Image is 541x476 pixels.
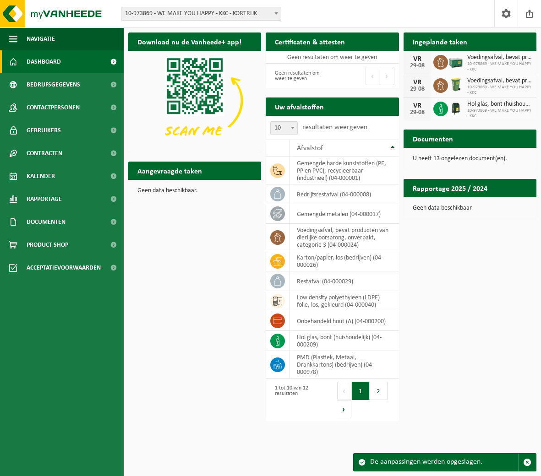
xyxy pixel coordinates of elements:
[352,382,370,400] button: 1
[290,157,399,184] td: gemengde harde kunststoffen (PE, PP en PVC), recycleerbaar (industrieel) (04-000001)
[467,61,532,72] span: 10-973869 - WE MAKE YOU HAPPY - KKC
[290,251,399,271] td: karton/papier, los (bedrijven) (04-000026)
[128,51,261,151] img: Download de VHEPlus App
[467,108,532,119] span: 10-973869 - WE MAKE YOU HAPPY - KKC
[128,32,251,50] h2: Download nu de Vanheede+ app!
[290,271,399,291] td: restafval (04-000029)
[121,7,281,21] span: 10-973869 - WE MAKE YOU HAPPY - KKC - KORTRIJK
[467,85,532,96] span: 10-973869 - WE MAKE YOU HAPPY - KKC
[290,351,399,379] td: PMD (Plastiek, Metaal, Drankkartons) (bedrijven) (04-000978)
[448,54,464,69] img: PB-LB-0680-HPE-GN-01
[366,67,380,85] button: Previous
[270,121,298,135] span: 10
[448,100,464,116] img: CR-HR-1C-1000-PES-01
[27,27,55,50] span: Navigatie
[290,184,399,204] td: bedrijfsrestafval (04-000008)
[290,204,399,224] td: gemengde metalen (04-000017)
[337,400,351,418] button: Next
[370,454,518,471] div: De aanpassingen werden opgeslagen.
[370,382,388,400] button: 2
[121,7,281,20] span: 10-973869 - WE MAKE YOU HAPPY - KKC - KORTRIJK
[290,291,399,311] td: low density polyethyleen (LDPE) folie, los, gekleurd (04-000040)
[290,224,399,251] td: voedingsafval, bevat producten van dierlijke oorsprong, onverpakt, categorie 3 (04-000024)
[448,77,464,92] img: WB-0240-HPE-GN-50
[290,311,399,331] td: onbehandeld hout (A) (04-000200)
[270,66,328,86] div: Geen resultaten om weer te geven
[137,188,252,194] p: Geen data beschikbaar.
[266,97,333,115] h2: Uw afvalstoffen
[467,77,532,85] span: Voedingsafval, bevat producten van dierlijke oorsprong, onverpakt, categorie 3
[413,205,527,211] p: Geen data beschikbaar
[27,142,62,165] span: Contracten
[404,32,476,50] h2: Ingeplande taken
[404,179,497,197] h2: Rapportage 2025 / 2024
[408,86,426,92] div: 29-08
[271,122,297,135] span: 10
[27,73,80,96] span: Bedrijfsgegevens
[266,32,354,50] h2: Certificaten & attesten
[290,331,399,351] td: hol glas, bont (huishoudelijk) (04-000209)
[408,102,426,109] div: VR
[27,119,61,142] span: Gebruikers
[468,197,536,215] a: Bekijk rapportage
[408,55,426,63] div: VR
[413,156,527,162] p: U heeft 13 ongelezen document(en).
[408,63,426,69] div: 29-08
[27,211,66,233] span: Documenten
[27,165,55,188] span: Kalender
[27,96,80,119] span: Contactpersonen
[128,162,211,179] h2: Aangevraagde taken
[467,101,532,108] span: Hol glas, bont (huishoudelijk)
[408,109,426,116] div: 29-08
[270,381,328,419] div: 1 tot 10 van 12 resultaten
[337,382,352,400] button: Previous
[27,256,101,279] span: Acceptatievoorwaarden
[408,79,426,86] div: VR
[266,51,399,64] td: Geen resultaten om weer te geven
[27,188,62,211] span: Rapportage
[27,233,68,256] span: Product Shop
[404,130,462,147] h2: Documenten
[302,124,367,131] label: resultaten weergeven
[380,67,394,85] button: Next
[27,50,61,73] span: Dashboard
[467,54,532,61] span: Voedingsafval, bevat producten van dierlijke oorsprong, onverpakt, categorie 3
[297,145,323,152] span: Afvalstof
